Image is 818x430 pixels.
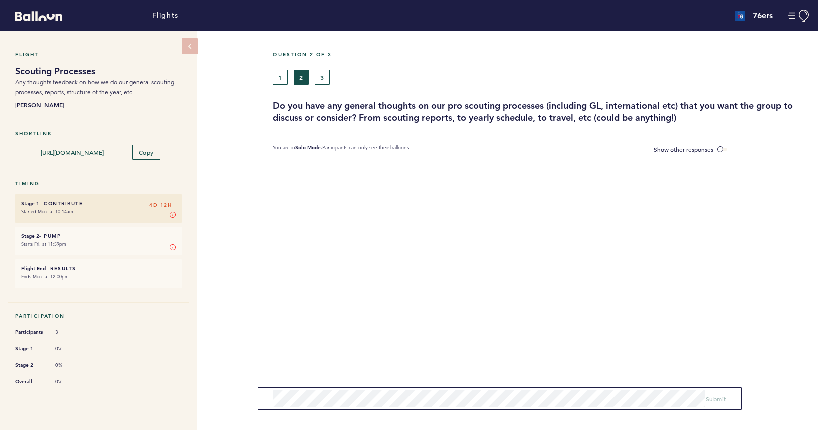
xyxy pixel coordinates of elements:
[152,10,179,21] a: Flights
[21,265,46,272] small: Flight End
[788,10,810,22] button: Manage Account
[273,100,810,124] h3: Do you have any general thoughts on our pro scouting processes (including GL, international etc) ...
[21,233,39,239] small: Stage 2
[55,378,85,385] span: 0%
[21,200,39,207] small: Stage 1
[15,360,45,370] span: Stage 2
[21,273,69,280] time: Ends Mon. at 12:00pm
[21,233,176,239] h6: - Pump
[294,70,309,85] button: 2
[21,241,66,247] time: Starts Fri. at 11:59pm
[15,377,45,387] span: Overall
[8,10,62,21] a: Balloon
[15,65,182,77] h1: Scouting Processes
[55,345,85,352] span: 0%
[132,145,160,160] button: Copy
[706,395,726,403] span: Submit
[15,51,182,58] h5: Flight
[149,200,172,210] span: 4D 12H
[295,144,322,151] b: Solo Mode.
[706,394,726,404] button: Submit
[273,51,810,58] h5: Question 2 of 3
[15,130,182,137] h5: Shortlink
[21,200,176,207] h6: - Contribute
[15,344,45,354] span: Stage 1
[139,148,154,156] span: Copy
[753,10,773,22] h4: 76ers
[273,70,288,85] button: 1
[55,329,85,336] span: 3
[315,70,330,85] button: 3
[15,313,182,319] h5: Participation
[273,144,411,155] p: You are in Participants can only see their balloons.
[21,208,73,215] time: Started Mon. at 10:14am
[654,145,713,153] span: Show other responses
[21,265,176,272] h6: - Results
[15,11,62,21] svg: Balloon
[15,180,182,187] h5: Timing
[15,327,45,337] span: Participants
[55,362,85,369] span: 0%
[15,78,174,96] span: Any thoughts feedback on how we do our general scouting processes, reports, structure of the year...
[15,100,182,110] b: [PERSON_NAME]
